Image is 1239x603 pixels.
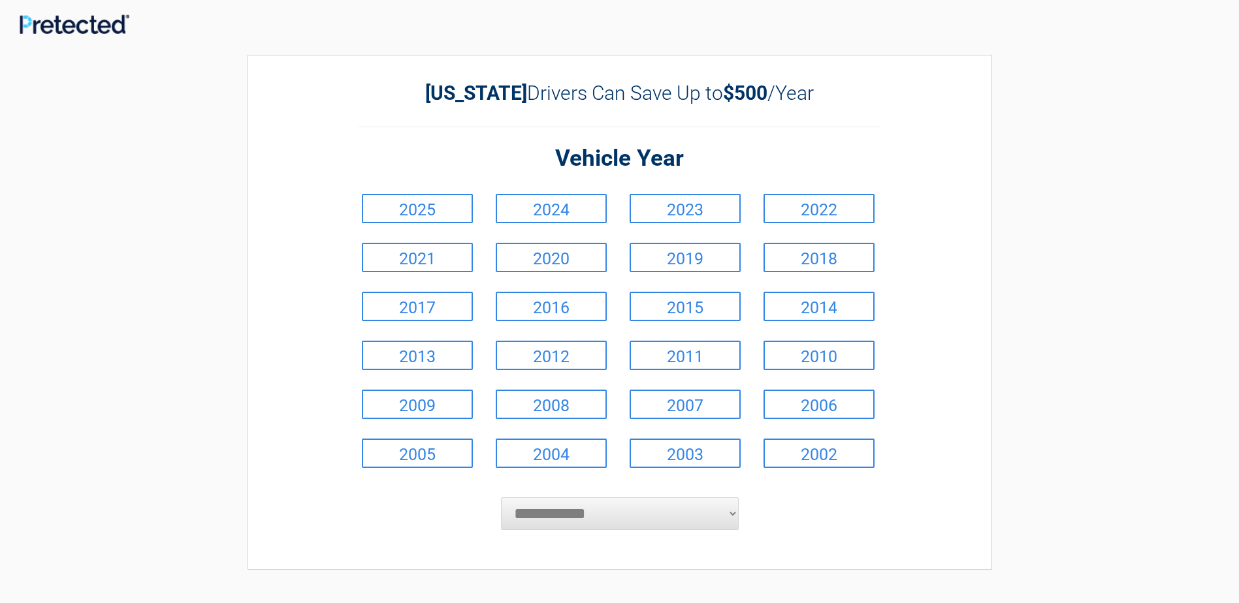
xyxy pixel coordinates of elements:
[723,82,767,104] b: $500
[496,292,607,321] a: 2016
[496,390,607,419] a: 2008
[764,390,875,419] a: 2006
[362,439,473,468] a: 2005
[362,341,473,370] a: 2013
[359,144,881,174] h2: Vehicle Year
[764,341,875,370] a: 2010
[362,194,473,223] a: 2025
[630,439,741,468] a: 2003
[362,243,473,272] a: 2021
[496,194,607,223] a: 2024
[764,194,875,223] a: 2022
[630,243,741,272] a: 2019
[362,292,473,321] a: 2017
[764,243,875,272] a: 2018
[362,390,473,419] a: 2009
[764,439,875,468] a: 2002
[496,439,607,468] a: 2004
[20,14,129,34] img: Main Logo
[630,341,741,370] a: 2011
[425,82,527,104] b: [US_STATE]
[630,194,741,223] a: 2023
[630,292,741,321] a: 2015
[764,292,875,321] a: 2014
[630,390,741,419] a: 2007
[359,82,881,104] h2: Drivers Can Save Up to /Year
[496,243,607,272] a: 2020
[496,341,607,370] a: 2012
